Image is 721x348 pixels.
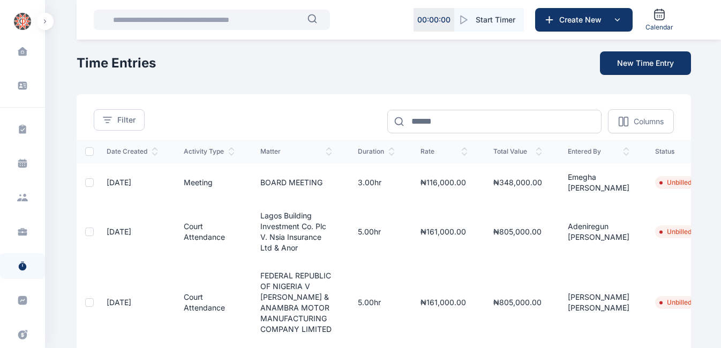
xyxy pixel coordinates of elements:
[94,202,171,262] td: [DATE]
[420,298,466,307] span: ₦161,000.00
[358,298,381,307] span: 5.00hr
[358,227,381,236] span: 5.00hr
[420,147,468,156] span: Rate
[476,14,515,25] span: Start Timer
[94,262,171,343] td: [DATE]
[493,298,542,307] span: ₦805,000.00
[568,147,629,156] span: Entered By
[247,202,345,262] td: Lagos Building Investment Co. Plc V. Nsia Insurance Ltd & Anor
[454,8,524,32] button: Start Timer
[77,55,156,72] h2: Time Entries
[107,147,158,156] span: Date Created
[247,163,345,202] td: BOARD MEETING
[358,178,381,187] span: 3.00hr
[117,115,136,125] span: Filter
[358,147,395,156] span: Duration
[645,23,673,32] span: Calendar
[493,147,542,156] span: Total Value
[555,202,642,262] td: Adeniregun [PERSON_NAME]
[555,14,611,25] span: Create New
[260,147,332,156] span: Matter
[600,51,691,75] button: New Time Entry
[655,147,705,156] span: status
[417,14,450,25] p: 00 : 00 : 00
[634,116,664,127] p: Columns
[94,163,171,202] td: [DATE]
[493,178,542,187] span: ₦348,000.00
[608,109,674,133] button: Columns
[184,292,225,312] a: Court Attendance
[535,8,633,32] button: Create New
[659,178,692,187] li: Unbilled
[94,109,145,131] button: Filter
[420,178,466,187] span: ₦116,000.00
[493,227,542,236] span: ₦805,000.00
[184,178,213,187] a: Meeting
[555,163,642,202] td: Emegha [PERSON_NAME]
[184,222,225,241] a: Court Attendance
[184,147,235,156] span: Activity Type
[555,262,642,343] td: [PERSON_NAME] [PERSON_NAME]
[659,228,692,236] li: Unbilled
[247,262,345,343] td: FEDERAL REPUBLIC OF NIGERIA v [PERSON_NAME] & ANAMBRA MOTOR MANUFACTURING COMPANY LIMITED
[641,4,678,36] a: Calendar
[420,227,466,236] span: ₦161,000.00
[659,298,692,307] li: Unbilled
